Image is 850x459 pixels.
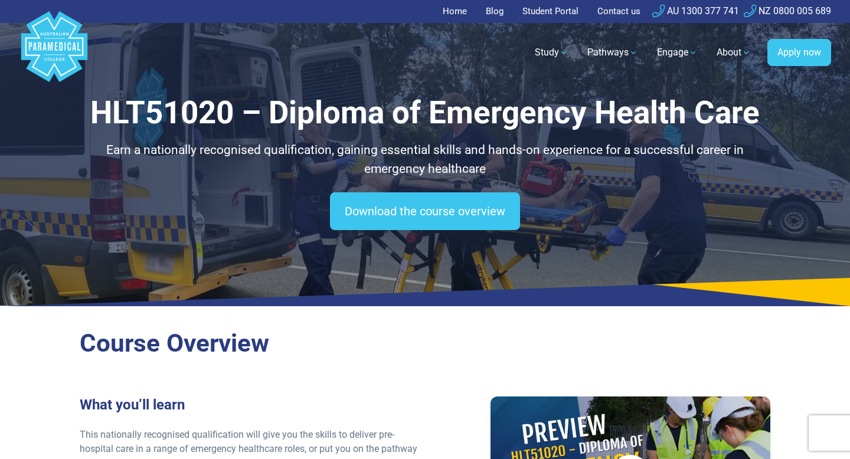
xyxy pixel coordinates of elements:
h1: HLT51020 – Diploma of Emergency Health Care [80,94,770,132]
a: Download the course overview [330,192,520,230]
a: Apply now [767,39,831,66]
a: NZ 0800 005 689 [744,5,831,17]
p: Earn a nationally recognised qualification, gaining essential skills and hands-on experience for ... [80,141,770,178]
a: Australian Paramedical College [19,23,90,83]
a: About [710,36,758,69]
a: Pathways [580,36,645,69]
h2: Course Overview [80,329,770,359]
a: AU 1300 377 741 [652,5,739,17]
a: Study [528,36,576,69]
a: Engage [650,36,705,69]
h3: What you’ll learn [80,396,418,414]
